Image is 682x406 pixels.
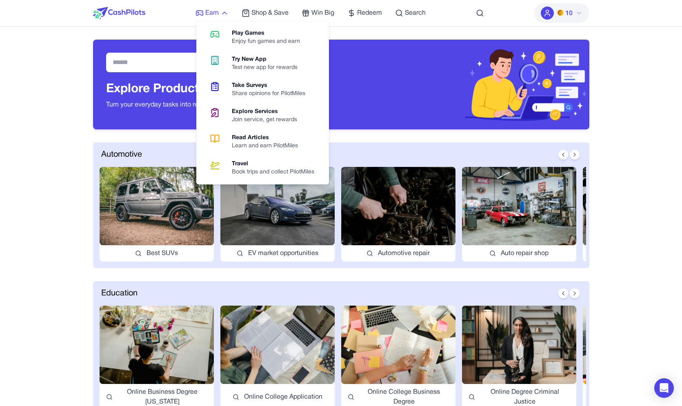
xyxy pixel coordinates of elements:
[101,149,142,160] span: Automotive
[106,82,328,97] h3: Explore Products & Prices
[232,38,307,46] div: Enjoy fun games and earn
[195,8,229,18] a: Earn
[244,392,322,402] span: Online College Application
[232,116,304,124] div: Join service, get rewards
[205,8,219,18] span: Earn
[557,9,564,16] img: PMs
[232,160,321,168] div: Travel
[200,103,326,129] a: Explore ServicesJoin service, get rewards
[405,8,426,18] span: Search
[101,288,138,299] span: Education
[248,248,318,258] span: EV market opportunities
[341,40,589,129] img: Header decoration
[232,55,304,64] div: Try New App
[232,82,312,90] div: Take Surveys
[534,3,589,23] button: PMs10
[311,8,334,18] span: Win Big
[93,7,145,19] img: CashPilots Logo
[654,378,674,398] div: Open Intercom Messenger
[232,142,304,150] div: Learn and earn PilotMiles
[347,8,382,18] a: Redeem
[200,24,326,51] a: Play GamesEnjoy fun games and earn
[378,248,430,258] span: Automotive repair
[106,100,328,110] p: Turn your everyday tasks into rewards.
[501,248,549,258] span: Auto repair shop
[200,51,326,77] a: Try New AppTest new app for rewards
[232,90,312,98] div: Share opinions for PilotMiles
[232,108,304,116] div: Explore Services
[565,9,573,18] span: 10
[395,8,426,18] a: Search
[200,155,326,181] a: TravelBook trips and collect PilotMiles
[251,8,289,18] span: Shop & Save
[232,64,304,72] div: Test new app for rewards
[232,29,307,38] div: Play Games
[232,134,304,142] div: Read Articles
[200,129,326,155] a: Read ArticlesLearn and earn PilotMiles
[242,8,289,18] a: Shop & Save
[357,8,382,18] span: Redeem
[232,168,321,176] div: Book trips and collect PilotMiles
[200,77,326,103] a: Take SurveysShare opinions for PilotMiles
[147,248,178,258] span: Best SUVs
[302,8,334,18] a: Win Big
